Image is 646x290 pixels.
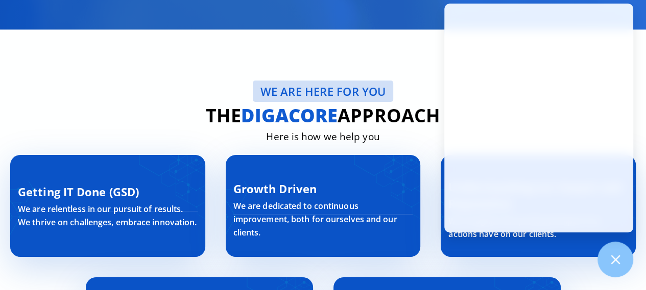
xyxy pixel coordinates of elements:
p: We are dedicated to continuous improvement, both for ourselves and our clients. [233,199,413,239]
p: We are relentless in our pursuit of results. We thrive on challenges, embrace innovation. [18,202,198,229]
span: Getting IT Done (GSD) [18,184,139,199]
iframe: Chatgenie Messenger [444,4,633,232]
span: We are here for YOU [260,86,386,97]
strong: digacore [241,103,338,128]
a: We are here for YOU [253,81,394,102]
span: Growth Driven [233,181,317,196]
